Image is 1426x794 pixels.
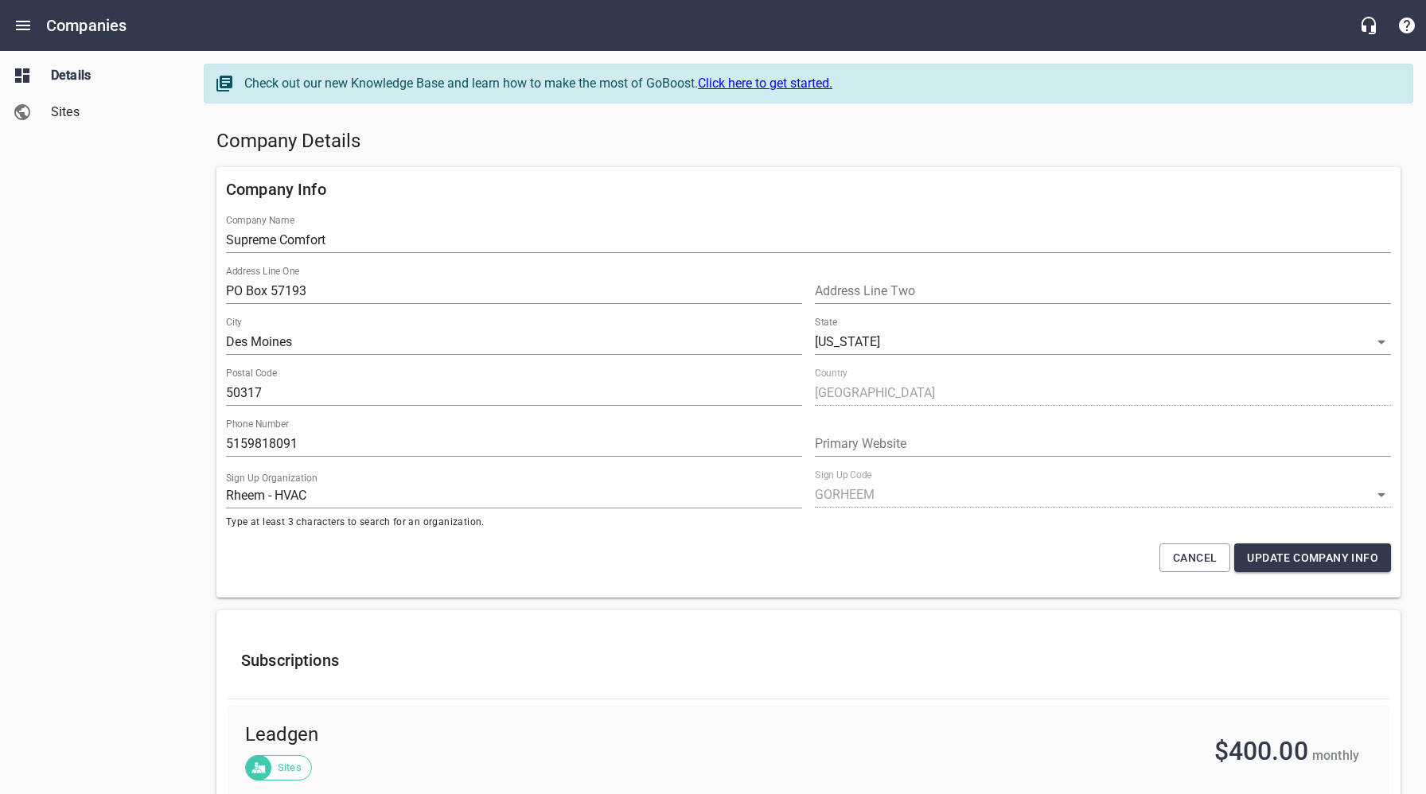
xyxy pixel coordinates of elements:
[1173,548,1217,568] span: Cancel
[226,177,1391,202] h6: Company Info
[1312,748,1359,763] span: monthly
[815,470,871,480] label: Sign Up Code
[226,419,289,429] label: Phone Number
[244,74,1397,93] div: Check out our new Knowledge Base and learn how to make the most of GoBoost.
[226,483,802,508] input: Start typing to search organizations
[46,13,127,38] h6: Companies
[4,6,42,45] button: Open drawer
[1247,548,1378,568] span: Update Company Info
[51,66,172,85] span: Details
[815,368,847,378] label: Country
[245,755,312,780] div: Sites
[216,129,1401,154] h5: Company Details
[1388,6,1426,45] button: Support Portal
[226,368,277,378] label: Postal Code
[51,103,172,122] span: Sites
[1159,543,1230,573] button: Cancel
[241,648,1376,673] h6: Subscriptions
[245,722,754,748] span: Leadgen
[1234,543,1391,573] button: Update Company Info
[815,317,837,327] label: State
[268,760,311,776] span: Sites
[1214,736,1308,766] span: $400.00
[1350,6,1388,45] button: Live Chat
[226,515,802,531] span: Type at least 3 characters to search for an organization.
[226,267,299,276] label: Address Line One
[698,76,832,91] a: Click here to get started.
[226,317,242,327] label: City
[226,216,294,225] label: Company Name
